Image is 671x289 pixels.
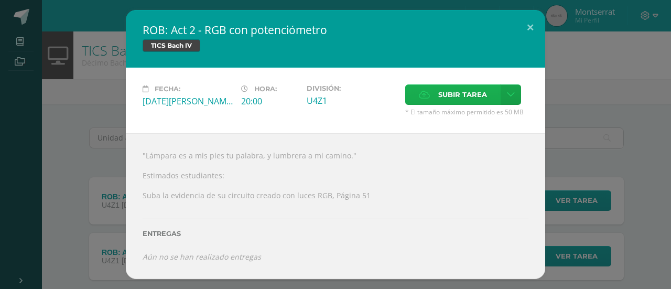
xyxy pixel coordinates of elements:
span: Hora: [254,85,277,93]
h2: ROB: Act 2 - RGB con potenciómetro [143,23,528,37]
div: [DATE][PERSON_NAME] [143,95,233,107]
span: Fecha: [155,85,180,93]
span: Subir tarea [438,85,487,104]
label: Entregas [143,230,528,238]
span: * El tamaño máximo permitido es 50 MB [405,108,528,116]
i: Aún no se han realizado entregas [143,252,261,262]
span: TICS Bach IV [143,39,200,52]
div: "Lámpara es a mis pies tu palabra, y lumbrera a mi camino." Estimados estudiantes: Suba la eviden... [126,133,545,279]
div: 20:00 [241,95,298,107]
label: División: [307,84,397,92]
button: Close (Esc) [515,10,545,46]
div: U4Z1 [307,95,397,106]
